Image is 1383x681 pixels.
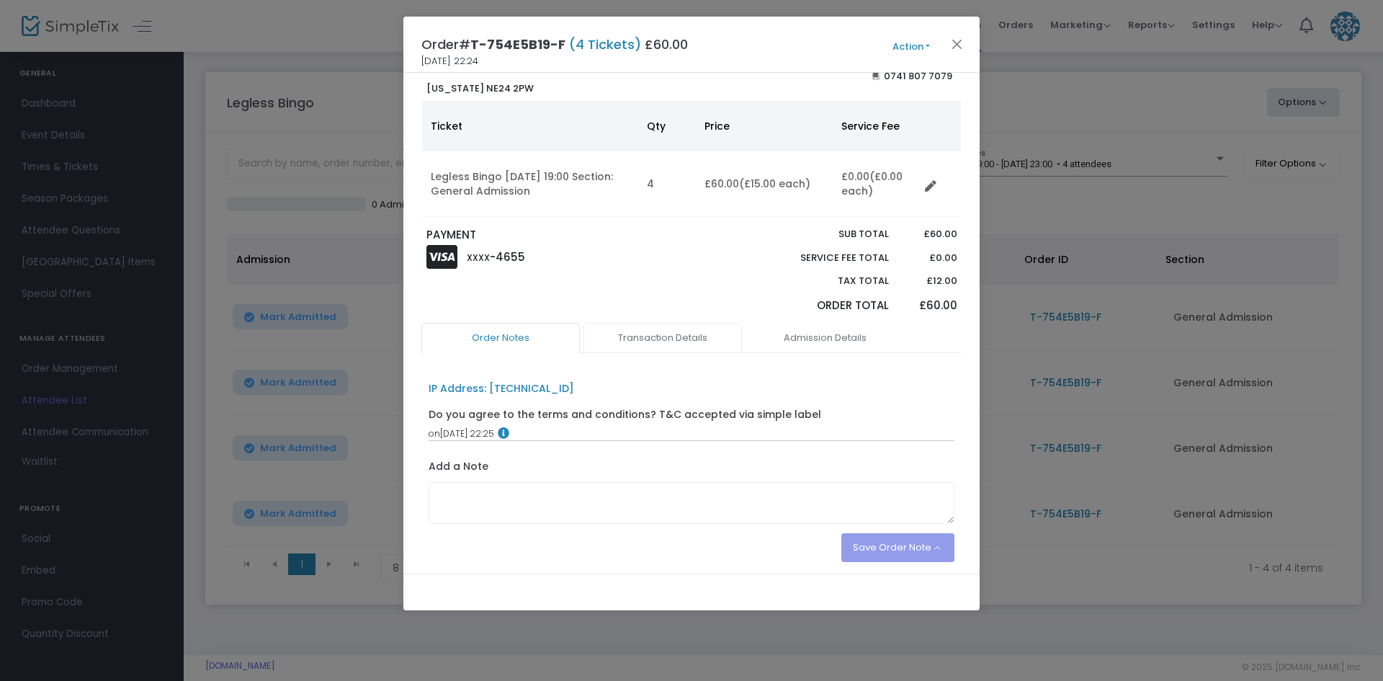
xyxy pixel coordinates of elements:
[426,81,534,95] b: [US_STATE] NE24 2PW
[429,407,821,422] div: Do you agree to the terms and conditions? T&C accepted via simple label
[490,249,525,264] span: -4655
[833,101,919,151] th: Service Fee
[422,101,961,217] div: Data table
[903,227,957,241] p: £60.00
[565,35,645,53] span: (4 Tickets)
[429,381,574,396] div: IP Address: [TECHNICAL_ID]
[467,252,490,264] span: XXXX
[429,459,488,478] label: Add a Note
[421,35,688,54] h4: Order# £60.00
[739,177,810,191] span: (£15.00 each)
[766,251,889,265] p: Service Fee Total
[422,151,638,217] td: Legless Bingo [DATE] 19:00 Section: General Admission
[696,101,833,151] th: Price
[429,427,440,440] span: on
[638,101,696,151] th: Qty
[841,169,903,198] span: (£0.00 each)
[766,227,889,241] p: Sub total
[833,151,919,217] td: £0.00
[746,323,904,353] a: Admission Details
[429,427,955,440] div: [DATE] 22:25
[583,323,742,353] a: Transaction Details
[696,151,833,217] td: £60.00
[766,274,889,288] p: Tax Total
[421,323,580,353] a: Order Notes
[880,64,957,87] span: 0741 807 7079
[903,298,957,314] p: £60.00
[426,227,685,244] p: PAYMENT
[638,151,696,217] td: 4
[903,251,957,265] p: £0.00
[422,101,638,151] th: Ticket
[421,54,478,68] span: [DATE] 22:24
[470,35,565,53] span: T-754E5B19-F
[948,35,967,53] button: Close
[903,274,957,288] p: £12.00
[868,39,954,55] button: Action
[766,298,889,314] p: Order Total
